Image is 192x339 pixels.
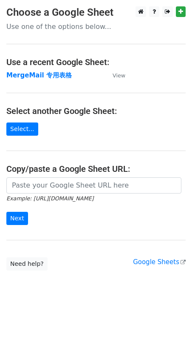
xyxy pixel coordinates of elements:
[6,177,181,194] input: Paste your Google Sheet URL here
[6,71,72,79] a: MergeMail 专用表格
[6,22,186,31] p: Use one of the options below...
[6,106,186,116] h4: Select another Google Sheet:
[104,71,125,79] a: View
[6,195,93,202] small: Example: [URL][DOMAIN_NAME]
[133,258,186,266] a: Google Sheets
[113,72,125,79] small: View
[6,122,38,136] a: Select...
[6,6,186,19] h3: Choose a Google Sheet
[6,57,186,67] h4: Use a recent Google Sheet:
[6,212,28,225] input: Next
[6,257,48,271] a: Need help?
[6,164,186,174] h4: Copy/paste a Google Sheet URL:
